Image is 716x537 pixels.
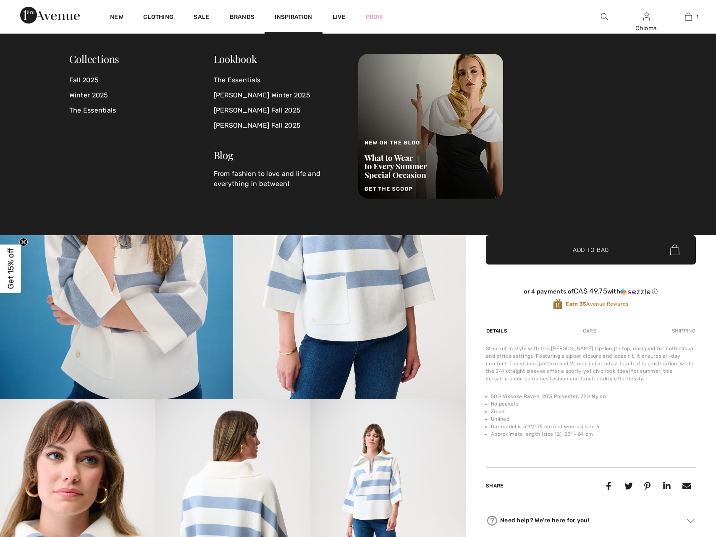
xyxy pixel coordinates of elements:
[491,400,696,408] li: No pockets
[214,73,348,88] a: The Essentials
[358,122,503,130] a: New on the Blog
[275,13,312,22] span: Inspiration
[687,519,695,523] img: Arrow2.svg
[214,88,348,103] a: [PERSON_NAME] Winter 2025
[553,299,562,310] img: Avenue Rewards
[491,393,696,400] li: 50% Viscose Rayon, 28% Polyester, 22% Nylon
[69,88,214,103] a: Winter 2025
[670,244,679,255] img: Bag.svg
[574,287,607,295] span: CA$ 49.75
[214,118,348,133] a: [PERSON_NAME] Fall 2025
[20,7,80,24] img: 1ère Avenue
[486,235,696,265] button: Add to Bag
[696,13,698,21] span: 1
[69,103,214,118] a: The Essentials
[491,415,696,423] li: Unlined
[366,13,383,21] a: Prom
[194,13,209,22] a: Sale
[643,13,650,21] a: Sign In
[214,148,233,162] a: Blog
[486,287,696,299] div: or 4 payments ofCA$ 49.75withSezzle Click to learn more about Sezzle
[333,13,346,21] a: Live
[69,73,214,88] a: Fall 2025
[668,12,709,22] a: 1
[19,238,28,246] button: Close teaser
[214,52,257,65] a: Lookbook
[6,248,16,289] span: Get 15% off
[491,408,696,415] li: Zipper
[486,287,696,296] div: or 4 payments of with
[143,13,173,22] a: Clothing
[576,323,603,338] div: Care
[214,169,348,189] p: From fashion to love and life and everything in between!
[670,323,696,338] div: Shipping
[214,103,348,118] a: [PERSON_NAME] Fall 2025
[486,323,509,338] div: Details
[643,12,650,22] img: My Info
[626,24,667,33] div: Chioma
[230,13,255,22] a: Brands
[685,12,692,22] img: My Bag
[566,300,628,308] span: Avenue Rewards
[573,246,609,254] span: Add to Bag
[601,12,608,22] img: search the website
[110,13,123,22] a: New
[663,474,708,495] iframe: Opens a widget where you can chat to one of our agents
[486,483,504,489] span: Share
[620,288,650,296] img: Sezzle
[491,430,696,438] li: Approximate length (size 12): 25" - 64 cm
[358,54,503,199] img: New on the Blog
[486,345,696,382] div: Step out in style with this [PERSON_NAME] hip-length top, designed for both casual and office set...
[69,52,120,65] span: Collections
[566,301,586,307] strong: Earn 35
[486,514,696,527] div: Need help? We're here for you!
[491,423,696,430] li: Our model is 5'9"/175 cm and wears a size 6.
